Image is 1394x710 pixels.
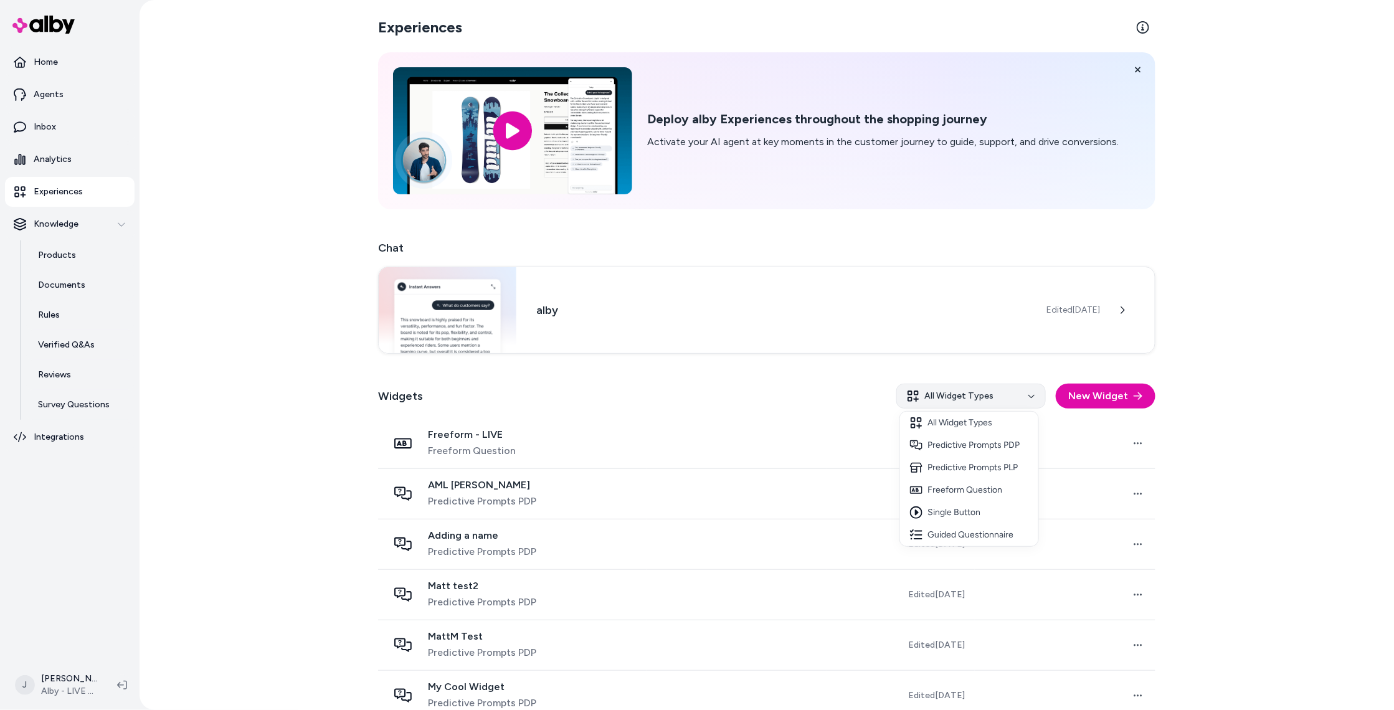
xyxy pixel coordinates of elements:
[900,524,1038,546] div: Guided Questionnaire
[900,457,1038,479] div: Predictive Prompts PLP
[899,411,1039,547] div: All Widget Types
[900,412,1038,434] div: All Widget Types
[900,501,1038,524] div: Single Button
[900,434,1038,457] div: Predictive Prompts PDP
[900,479,1038,501] div: Freeform Question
